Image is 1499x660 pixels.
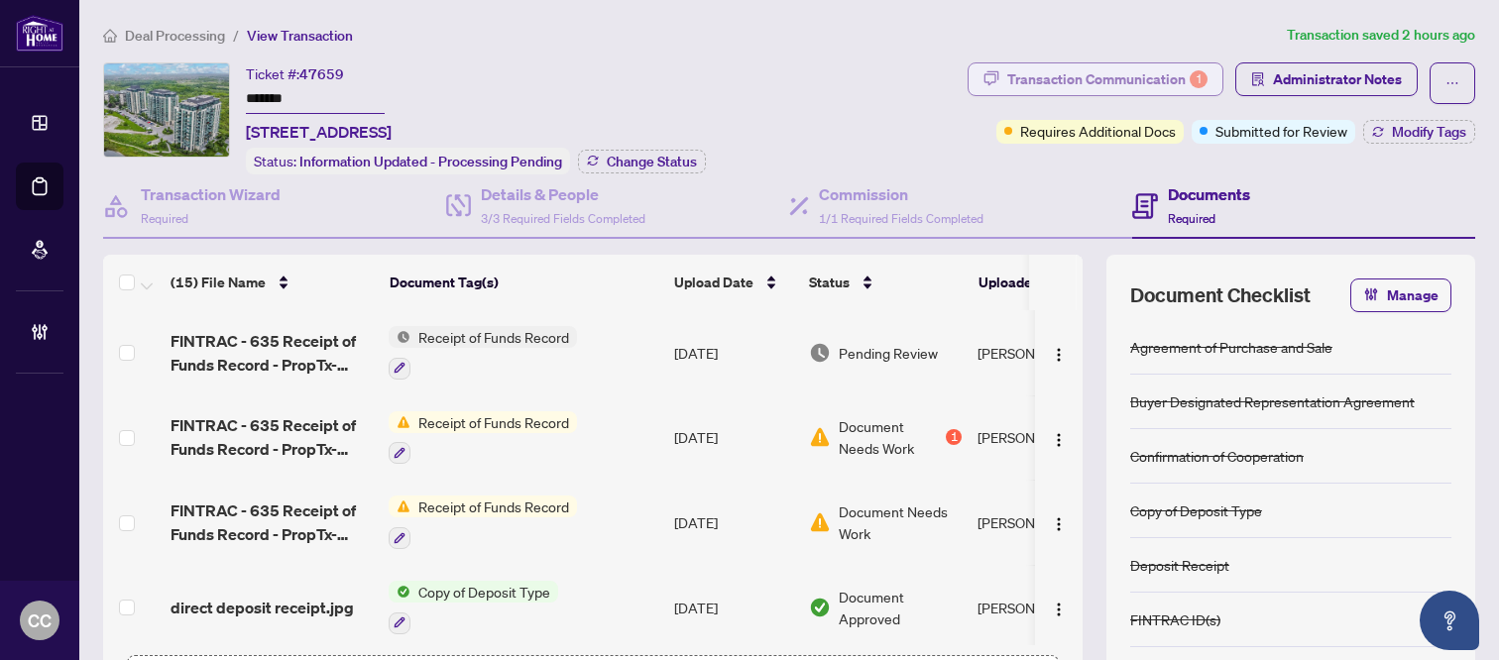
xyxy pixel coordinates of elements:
[247,27,353,45] span: View Transaction
[481,211,645,226] span: 3/3 Required Fields Completed
[163,255,381,310] th: (15) File Name
[1051,602,1067,617] img: Logo
[839,500,962,544] span: Document Needs Work
[809,426,831,448] img: Document Status
[1168,211,1215,226] span: Required
[1445,76,1459,90] span: ellipsis
[1130,390,1415,412] div: Buyer Designated Representation Agreement
[28,606,52,634] span: CC
[382,255,666,310] th: Document Tag(s)
[389,581,558,634] button: Status IconCopy of Deposit Type
[246,148,570,174] div: Status:
[171,329,373,377] span: FINTRAC - 635 Receipt of Funds Record - PropTx-OREA_[DATE] 06_43_20.pdf
[971,255,1119,310] th: Uploaded By
[666,310,801,395] td: [DATE]
[809,511,831,533] img: Document Status
[1130,608,1220,630] div: FINTRAC ID(s)
[141,182,281,206] h4: Transaction Wizard
[1235,62,1418,96] button: Administrator Notes
[233,24,239,47] li: /
[125,27,225,45] span: Deal Processing
[578,150,706,173] button: Change Status
[1420,591,1479,650] button: Open asap
[1190,70,1208,88] div: 1
[674,272,753,293] span: Upload Date
[946,429,962,445] div: 1
[299,153,562,170] span: Information Updated - Processing Pending
[1273,63,1402,95] span: Administrator Notes
[171,596,354,619] span: direct deposit receipt.jpg
[1392,125,1466,139] span: Modify Tags
[1043,421,1075,453] button: Logo
[1168,182,1250,206] h4: Documents
[1051,432,1067,448] img: Logo
[389,495,577,549] button: Status IconReceipt of Funds Record
[410,411,577,433] span: Receipt of Funds Record
[1130,499,1262,521] div: Copy of Deposit Type
[801,255,970,310] th: Status
[410,581,558,603] span: Copy of Deposit Type
[970,310,1118,395] td: [PERSON_NAME]
[1043,506,1075,538] button: Logo
[1130,281,1311,309] span: Document Checklist
[104,63,229,157] img: IMG-W12219512_1.jpg
[389,411,577,465] button: Status IconReceipt of Funds Record
[389,581,410,603] img: Status Icon
[1051,516,1067,532] img: Logo
[1350,278,1451,312] button: Manage
[389,495,410,517] img: Status Icon
[389,411,410,433] img: Status Icon
[970,565,1118,650] td: [PERSON_NAME]
[666,395,801,481] td: [DATE]
[1363,120,1475,144] button: Modify Tags
[809,597,831,618] img: Document Status
[666,480,801,565] td: [DATE]
[819,211,983,226] span: 1/1 Required Fields Completed
[171,498,373,546] span: FINTRAC - 635 Receipt of Funds Record - PropTx-OREA_[DATE] 16_29_30.pdf
[16,15,63,52] img: logo
[1051,347,1067,363] img: Logo
[1130,445,1304,467] div: Confirmation of Cooperation
[1020,120,1176,142] span: Requires Additional Docs
[819,182,983,206] h4: Commission
[1007,63,1208,95] div: Transaction Communication
[970,395,1118,481] td: [PERSON_NAME]
[410,495,577,517] span: Receipt of Funds Record
[666,565,801,650] td: [DATE]
[103,29,117,43] span: home
[1251,72,1265,86] span: solution
[1215,120,1347,142] span: Submitted for Review
[481,182,645,206] h4: Details & People
[1043,592,1075,623] button: Logo
[246,120,392,144] span: [STREET_ADDRESS]
[839,415,942,459] span: Document Needs Work
[1130,336,1332,358] div: Agreement of Purchase and Sale
[839,342,938,364] span: Pending Review
[607,155,697,168] span: Change Status
[1387,279,1439,311] span: Manage
[1287,24,1475,47] article: Transaction saved 2 hours ago
[1130,554,1229,576] div: Deposit Receipt
[1043,337,1075,369] button: Logo
[389,326,410,348] img: Status Icon
[171,413,373,461] span: FINTRAC - 635 Receipt of Funds Record - PropTx-OREA_[DATE] 15_38_56.pdf
[968,62,1223,96] button: Transaction Communication1
[246,62,344,85] div: Ticket #:
[809,272,850,293] span: Status
[410,326,577,348] span: Receipt of Funds Record
[141,211,188,226] span: Required
[171,272,266,293] span: (15) File Name
[666,255,801,310] th: Upload Date
[970,480,1118,565] td: [PERSON_NAME]
[809,342,831,364] img: Document Status
[389,326,577,380] button: Status IconReceipt of Funds Record
[839,586,962,629] span: Document Approved
[299,65,344,83] span: 47659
